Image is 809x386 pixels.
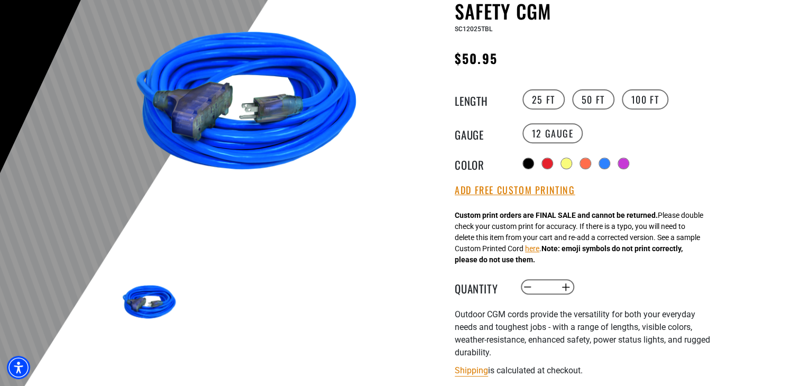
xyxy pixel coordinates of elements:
[455,280,508,294] label: Quantity
[118,273,180,335] img: blue
[525,243,539,254] button: here
[522,89,565,109] label: 25 FT
[455,244,683,264] strong: Note: emoji symbols do not print correctly, please do not use them.
[7,356,30,379] div: Accessibility Menu
[455,363,714,378] div: is calculated at checkout.
[455,185,575,196] button: Add Free Custom Printing
[572,89,614,109] label: 50 FT
[455,211,658,219] strong: Custom print orders are FINAL SALE and cannot be returned.
[455,25,492,33] span: SC12025TBL
[455,210,703,265] div: Please double check your custom print for accuracy. If there is a typo, you will need to delete t...
[455,157,508,170] legend: Color
[622,89,669,109] label: 100 FT
[455,365,488,375] a: Shipping
[455,49,497,68] span: $50.95
[455,93,508,106] legend: Length
[455,126,508,140] legend: Gauge
[455,309,710,357] span: Outdoor CGM cords provide the versatility for both your everyday needs and toughest jobs - with a...
[522,123,583,143] label: 12 Gauge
